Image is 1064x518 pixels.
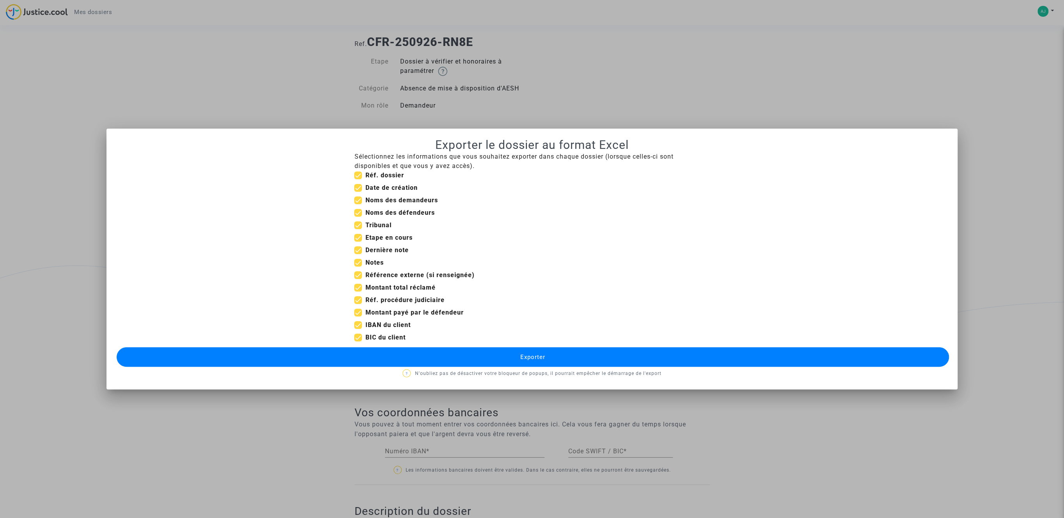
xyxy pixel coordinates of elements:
b: Date de création [365,184,417,191]
button: Exporter [117,347,949,367]
b: Dernière note [365,246,408,254]
b: Notes [365,259,383,266]
b: Noms des défendeurs [365,209,434,216]
b: Tribunal [365,221,391,229]
span: Sélectionnez les informations que vous souhaitez exporter dans chaque dossier (lorsque celles-ci ... [354,153,673,170]
span: Exporter [520,354,545,361]
b: IBAN du client [365,321,410,329]
span: ? [406,371,408,376]
b: Montant payé par le défendeur [365,309,463,316]
b: Réf. dossier [365,171,404,179]
b: BIC du client [365,334,405,341]
b: Référence externe (si renseignée) [365,271,474,279]
b: Montant total réclamé [365,284,435,291]
p: N'oubliez pas de désactiver votre bloqueur de popups, il pourrait empêcher le démarrage de l'export [116,369,948,378]
b: Noms des demandeurs [365,196,438,204]
b: Réf. procédure judiciaire [365,296,444,304]
h1: Exporter le dossier au format Excel [116,138,948,152]
b: Etape en cours [365,234,412,241]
